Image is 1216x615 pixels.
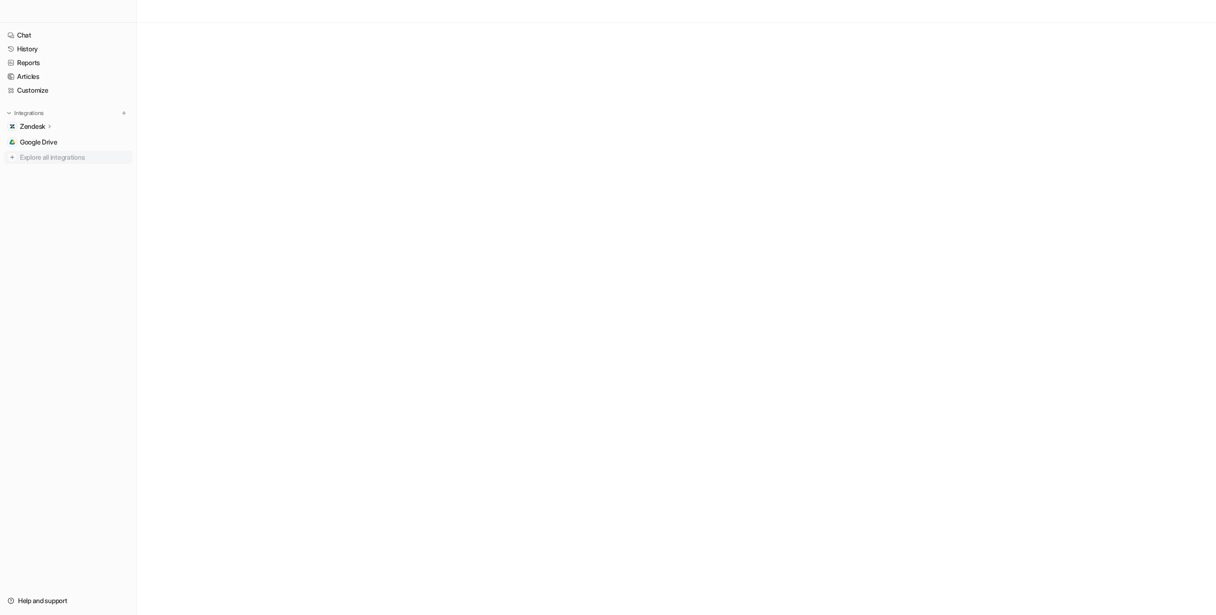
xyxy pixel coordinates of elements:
button: Integrations [4,108,47,118]
img: menu_add.svg [121,110,127,116]
img: Zendesk [9,124,15,129]
a: Chat [4,29,133,42]
a: Articles [4,70,133,83]
span: Explore all integrations [20,150,129,165]
a: Explore all integrations [4,151,133,164]
a: Reports [4,56,133,69]
a: History [4,42,133,56]
img: Google Drive [9,139,15,145]
span: Google Drive [20,137,57,147]
p: Integrations [14,109,44,117]
a: Customize [4,84,133,97]
img: expand menu [6,110,12,116]
p: Zendesk [20,122,45,131]
img: explore all integrations [8,153,17,162]
a: Google DriveGoogle Drive [4,135,133,149]
a: Help and support [4,594,133,607]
